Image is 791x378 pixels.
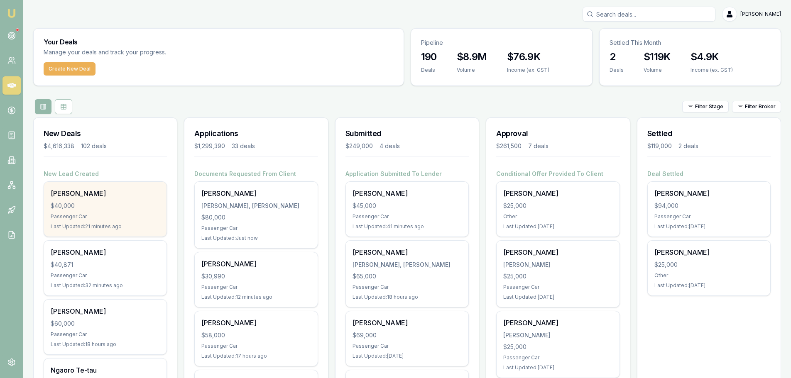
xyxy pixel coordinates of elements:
[503,343,612,351] div: $25,000
[503,202,612,210] div: $25,000
[201,213,311,222] div: $80,000
[654,282,764,289] div: Last Updated: [DATE]
[232,142,255,150] div: 33 deals
[51,319,160,328] div: $60,000
[51,202,160,210] div: $40,000
[201,353,311,359] div: Last Updated: 17 hours ago
[507,50,549,63] h3: $76.9K
[201,188,311,198] div: [PERSON_NAME]
[740,11,781,17] span: [PERSON_NAME]
[51,282,160,289] div: Last Updated: 32 minutes ago
[201,343,311,349] div: Passenger Car
[503,318,612,328] div: [PERSON_NAME]
[353,261,462,269] div: [PERSON_NAME], [PERSON_NAME]
[647,142,672,150] div: $119,000
[51,272,160,279] div: Passenger Car
[654,213,764,220] div: Passenger Car
[201,318,311,328] div: [PERSON_NAME]
[654,272,764,279] div: Other
[201,202,311,210] div: [PERSON_NAME], [PERSON_NAME]
[44,39,394,45] h3: Your Deals
[503,223,612,230] div: Last Updated: [DATE]
[353,202,462,210] div: $45,000
[353,343,462,349] div: Passenger Car
[457,50,487,63] h3: $8.9M
[610,50,624,63] h3: 2
[654,202,764,210] div: $94,000
[732,101,781,112] button: Filter Broker
[51,261,160,269] div: $40,871
[81,142,107,150] div: 102 deals
[503,294,612,300] div: Last Updated: [DATE]
[44,142,74,150] div: $4,616,338
[201,272,311,280] div: $30,990
[345,170,469,178] h4: Application Submitted To Lender
[503,354,612,361] div: Passenger Car
[7,8,17,18] img: emu-icon-u.png
[44,170,167,178] h4: New Lead Created
[51,365,160,375] div: Ngaoro Te-tau
[503,247,612,257] div: [PERSON_NAME]
[353,223,462,230] div: Last Updated: 41 minutes ago
[353,247,462,257] div: [PERSON_NAME]
[691,50,733,63] h3: $4.9K
[44,62,96,76] button: Create New Deal
[194,170,318,178] h4: Documents Requested From Client
[353,188,462,198] div: [PERSON_NAME]
[503,364,612,371] div: Last Updated: [DATE]
[345,128,469,139] h3: Submitted
[51,306,160,316] div: [PERSON_NAME]
[654,223,764,230] div: Last Updated: [DATE]
[644,67,671,73] div: Volume
[503,331,612,339] div: [PERSON_NAME]
[691,67,733,73] div: Income (ex. GST)
[380,142,400,150] div: 4 deals
[678,142,698,150] div: 2 deals
[503,213,612,220] div: Other
[503,284,612,290] div: Passenger Car
[457,67,487,73] div: Volume
[421,39,582,47] p: Pipeline
[421,50,437,63] h3: 190
[421,67,437,73] div: Deals
[644,50,671,63] h3: $119K
[44,128,167,139] h3: New Deals
[496,170,620,178] h4: Conditional Offer Provided To Client
[647,170,771,178] h4: Deal Settled
[51,331,160,338] div: Passenger Car
[496,128,620,139] h3: Approval
[51,188,160,198] div: [PERSON_NAME]
[353,294,462,300] div: Last Updated: 18 hours ago
[201,284,311,290] div: Passenger Car
[201,259,311,269] div: [PERSON_NAME]
[353,272,462,280] div: $65,000
[353,284,462,290] div: Passenger Car
[745,103,776,110] span: Filter Broker
[654,261,764,269] div: $25,000
[194,142,225,150] div: $1,299,390
[610,39,771,47] p: Settled This Month
[353,318,462,328] div: [PERSON_NAME]
[201,294,311,300] div: Last Updated: 12 minutes ago
[503,261,612,269] div: [PERSON_NAME]
[51,247,160,257] div: [PERSON_NAME]
[353,213,462,220] div: Passenger Car
[583,7,715,22] input: Search deals
[654,247,764,257] div: [PERSON_NAME]
[654,188,764,198] div: [PERSON_NAME]
[647,128,771,139] h3: Settled
[194,128,318,139] h3: Applications
[51,223,160,230] div: Last Updated: 21 minutes ago
[353,353,462,359] div: Last Updated: [DATE]
[528,142,549,150] div: 7 deals
[51,213,160,220] div: Passenger Car
[353,331,462,339] div: $69,000
[507,67,549,73] div: Income (ex. GST)
[44,48,256,57] p: Manage your deals and track your progress.
[51,341,160,348] div: Last Updated: 18 hours ago
[201,331,311,339] div: $58,000
[695,103,723,110] span: Filter Stage
[610,67,624,73] div: Deals
[503,272,612,280] div: $25,000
